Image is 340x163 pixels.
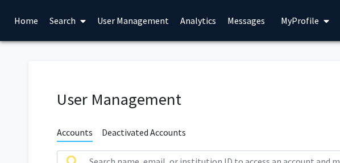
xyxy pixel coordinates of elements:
[9,1,44,40] a: Home
[102,127,186,141] span: Deactivated Accounts
[92,1,175,40] a: User Management
[57,127,93,142] span: Accounts
[222,1,271,40] a: Messages
[175,1,222,40] a: Analytics
[281,15,319,26] span: My Profile
[44,1,92,40] a: Search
